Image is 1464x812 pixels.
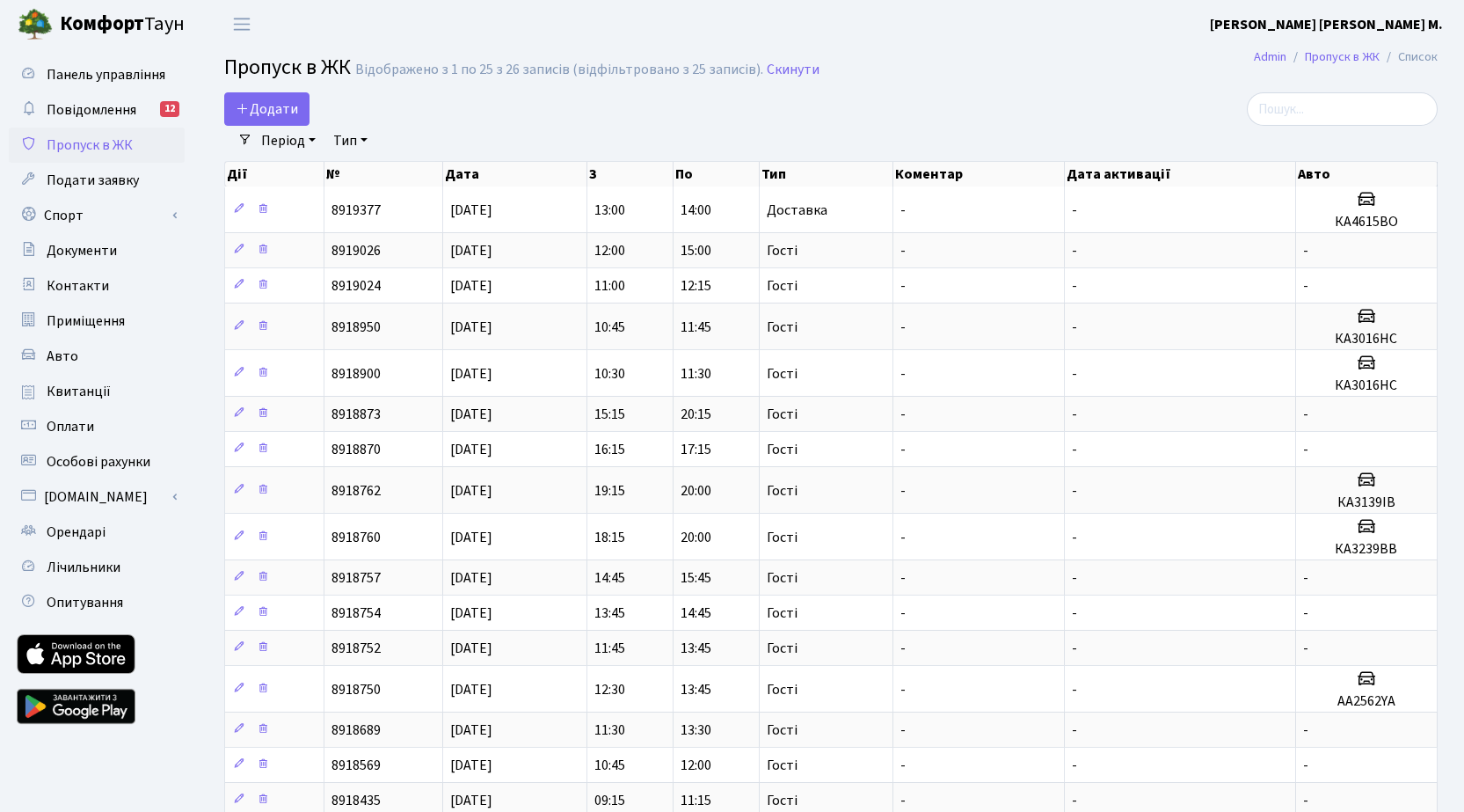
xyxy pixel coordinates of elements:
span: Гості [767,320,798,334]
th: Дата активації [1065,162,1296,187]
span: 8919024 [331,276,381,296]
span: Гості [767,641,798,655]
span: Повідомлення [47,100,136,120]
span: - [1303,756,1308,775]
span: 8918752 [331,639,381,658]
a: Тип [326,126,375,156]
span: - [1303,604,1308,623]
span: - [1072,364,1077,384]
span: Гості [767,758,798,772]
input: Пошук... [1247,92,1438,126]
th: Авто [1296,162,1438,187]
span: 8918435 [331,791,381,810]
li: Список [1380,48,1438,67]
h5: АА2562YА [1303,693,1430,710]
span: Гості [767,367,798,381]
span: 10:45 [594,318,625,337]
span: - [900,201,906,220]
a: [DOMAIN_NAME] [9,479,185,515]
span: [DATE] [450,276,492,296]
th: Тип [760,162,893,187]
span: - [1072,276,1077,296]
a: Особові рахунки [9,444,185,479]
span: - [900,481,906,501]
span: 13:30 [681,721,711,740]
span: 15:15 [594,405,625,424]
span: 12:30 [594,680,625,699]
span: - [900,241,906,260]
span: 20:00 [681,481,711,501]
span: 8918873 [331,405,381,424]
th: Дії [225,162,324,187]
th: По [674,162,760,187]
span: [DATE] [450,405,492,424]
span: 8918870 [331,440,381,459]
span: Гості [767,683,798,697]
span: Опитування [47,593,123,612]
span: - [900,318,906,337]
span: 11:45 [594,639,625,658]
span: Таун [60,10,185,40]
span: - [1072,201,1077,220]
a: Опитування [9,585,185,620]
span: Гості [767,571,798,585]
span: 18:15 [594,528,625,547]
span: 14:45 [681,604,711,623]
a: Подати заявку [9,163,185,198]
span: 8918569 [331,756,381,775]
h5: КА4615ВО [1303,214,1430,230]
span: Пропуск в ЖК [224,52,351,83]
span: Оплати [47,417,94,436]
span: - [1072,721,1077,740]
span: 19:15 [594,481,625,501]
a: Авто [9,339,185,374]
span: 14:45 [594,568,625,588]
span: Гості [767,530,798,545]
span: Пропуск в ЖК [47,135,133,155]
span: - [900,721,906,740]
a: Приміщення [9,304,185,339]
span: 15:00 [681,241,711,260]
nav: breadcrumb [1227,39,1464,76]
span: 14:00 [681,201,711,220]
span: Авто [47,347,78,366]
span: 13:45 [681,639,711,658]
span: Доставка [767,203,827,217]
a: Орендарі [9,515,185,550]
span: - [1072,528,1077,547]
h5: КА3016НС [1303,377,1430,394]
span: [DATE] [450,440,492,459]
span: Гості [767,443,798,457]
span: Подати заявку [47,171,139,190]
span: [DATE] [450,680,492,699]
span: - [1303,440,1308,459]
span: - [1072,756,1077,775]
span: Особові рахунки [47,452,150,472]
th: № [324,162,443,187]
span: 13:45 [681,680,711,699]
span: Приміщення [47,311,125,331]
span: - [1072,604,1077,623]
span: 11:30 [594,721,625,740]
span: 8919026 [331,241,381,260]
span: 13:00 [594,201,625,220]
h5: КА3239ВВ [1303,541,1430,558]
span: [DATE] [450,528,492,547]
span: - [900,680,906,699]
span: Контакти [47,276,109,296]
span: - [1072,639,1077,658]
span: - [1303,791,1308,810]
span: - [1072,568,1077,588]
span: Орендарі [47,523,106,542]
span: 11:15 [681,791,711,810]
span: - [1303,276,1308,296]
span: - [1072,680,1077,699]
span: 10:45 [594,756,625,775]
span: 8918760 [331,528,381,547]
span: - [1072,241,1077,260]
h5: КА3016НС [1303,331,1430,347]
span: Гості [767,606,798,620]
th: Дата [443,162,587,187]
span: - [1072,405,1077,424]
span: [DATE] [450,241,492,260]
